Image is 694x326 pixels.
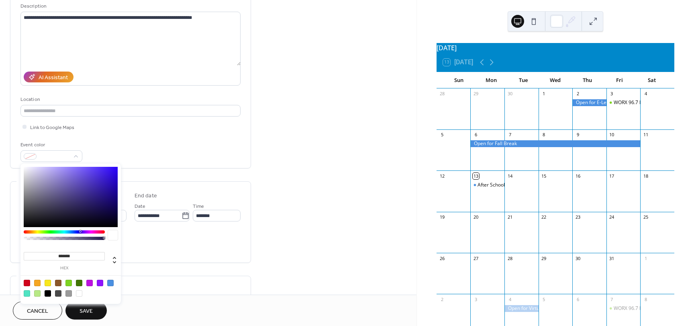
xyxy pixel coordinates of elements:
div: #F8E71C [45,280,51,286]
div: 17 [609,173,615,179]
div: 13 [473,173,479,179]
div: 19 [439,214,445,220]
div: 20 [473,214,479,220]
div: 2 [575,91,581,97]
div: 1 [643,255,649,261]
div: 2 [439,296,445,302]
div: 14 [507,173,513,179]
div: WORX 96.7 FM [614,99,646,106]
div: #4A90E2 [107,280,114,286]
div: #B8E986 [34,290,41,297]
button: AI Assistant [24,72,73,82]
div: 29 [541,255,547,261]
div: 18 [643,173,649,179]
div: 15 [541,173,547,179]
div: [DATE] [437,43,674,53]
div: #FFFFFF [76,290,82,297]
div: 8 [541,132,547,138]
div: 30 [507,91,513,97]
div: 3 [609,91,615,97]
button: Save [65,301,107,320]
div: 6 [575,296,581,302]
div: Description [20,2,239,10]
div: #BD10E0 [86,280,93,286]
div: 23 [575,214,581,220]
label: hex [24,266,105,271]
div: Fri [604,72,636,88]
div: AI Assistant [39,74,68,82]
div: 12 [439,173,445,179]
div: 1 [541,91,547,97]
button: Cancel [13,301,62,320]
div: #9013FE [97,280,103,286]
div: 5 [439,132,445,138]
div: 21 [507,214,513,220]
div: 30 [575,255,581,261]
div: 3 [473,296,479,302]
div: After School Hours Resume [470,182,504,189]
div: 27 [473,255,479,261]
div: #4A4A4A [55,290,61,297]
div: 7 [609,296,615,302]
div: Event color [20,141,81,149]
div: 9 [575,132,581,138]
div: After School Hours Resume [478,182,539,189]
div: #50E3C2 [24,290,30,297]
div: #8B572A [55,280,61,286]
div: 24 [609,214,615,220]
div: 11 [643,132,649,138]
div: 8 [643,296,649,302]
div: WORX 96.7 FM [606,99,641,106]
div: 4 [507,296,513,302]
div: 26 [439,255,445,261]
span: Cancel [27,307,48,316]
div: Open for Fall Break [470,140,640,147]
span: Date [135,202,145,211]
div: End date [135,192,157,200]
span: Save [80,307,93,316]
div: 4 [643,91,649,97]
div: #9B9B9B [65,290,72,297]
div: 7 [507,132,513,138]
div: 28 [439,91,445,97]
div: Mon [475,72,507,88]
div: 10 [609,132,615,138]
div: #D0021B [24,280,30,286]
span: Time [193,202,204,211]
div: #417505 [76,280,82,286]
div: Wed [539,72,572,88]
div: Open for Virtual Learning - Madison [504,305,539,312]
div: Sat [636,72,668,88]
div: #000000 [45,290,51,297]
div: 29 [473,91,479,97]
div: 16 [575,173,581,179]
div: #7ED321 [65,280,72,286]
div: Tue [507,72,539,88]
div: 22 [541,214,547,220]
div: 28 [507,255,513,261]
div: WORX 96.7 FM [614,305,646,312]
div: 6 [473,132,479,138]
div: Location [20,95,239,104]
div: WORX 96.7 FM [606,305,641,312]
div: 5 [541,296,547,302]
span: Link to Google Maps [30,123,74,132]
div: Sun [443,72,475,88]
div: 31 [609,255,615,261]
div: Thu [572,72,604,88]
div: 25 [643,214,649,220]
div: Open for E-Learning - Madison Elementaries [572,99,606,106]
div: #F5A623 [34,280,41,286]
